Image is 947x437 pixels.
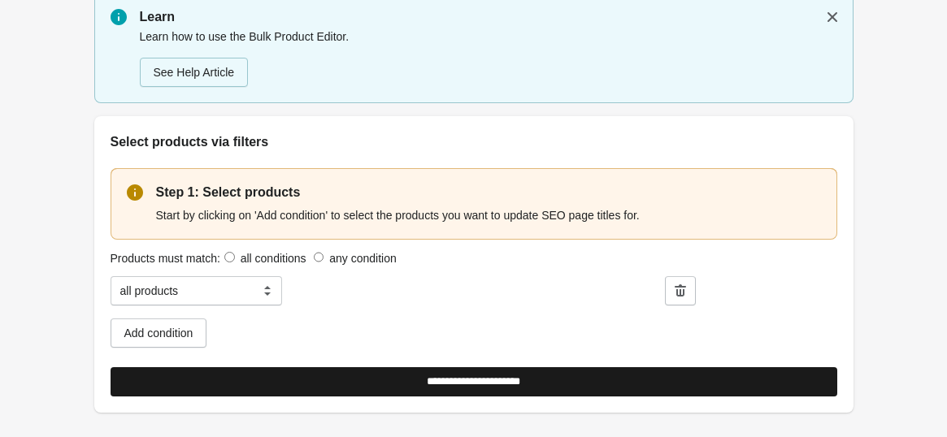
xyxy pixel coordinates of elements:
div: Add condition [124,327,193,340]
div: Products must match: [111,249,837,266]
p: Learn [140,7,837,27]
div: Start by clicking on 'Add condition' to select the products you want to update SEO page titles for. [156,202,821,225]
p: Step 1: Select products [156,183,821,202]
label: any condition [329,252,397,265]
a: See Help Article [140,58,249,87]
button: Add condition [111,318,207,348]
div: Learn how to use the Bulk Product Editor. [140,27,837,89]
h2: Select products via filters [111,132,837,152]
div: See Help Article [154,66,235,79]
label: all conditions [241,252,306,265]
